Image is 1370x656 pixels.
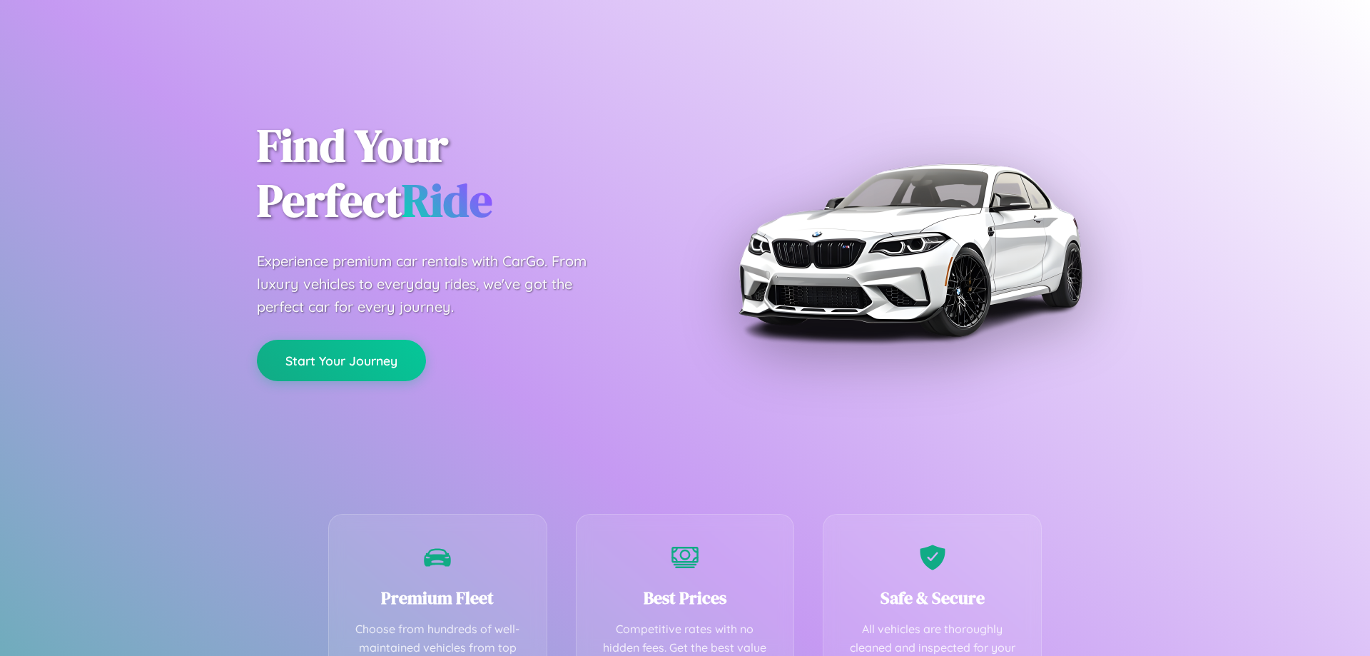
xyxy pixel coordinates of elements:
[598,586,773,610] h3: Best Prices
[257,250,614,318] p: Experience premium car rentals with CarGo. From luxury vehicles to everyday rides, we've got the ...
[257,340,426,381] button: Start Your Journey
[350,586,525,610] h3: Premium Fleet
[845,586,1020,610] h3: Safe & Secure
[402,169,492,231] span: Ride
[731,71,1088,428] img: Premium BMW car rental vehicle
[257,118,664,228] h1: Find Your Perfect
